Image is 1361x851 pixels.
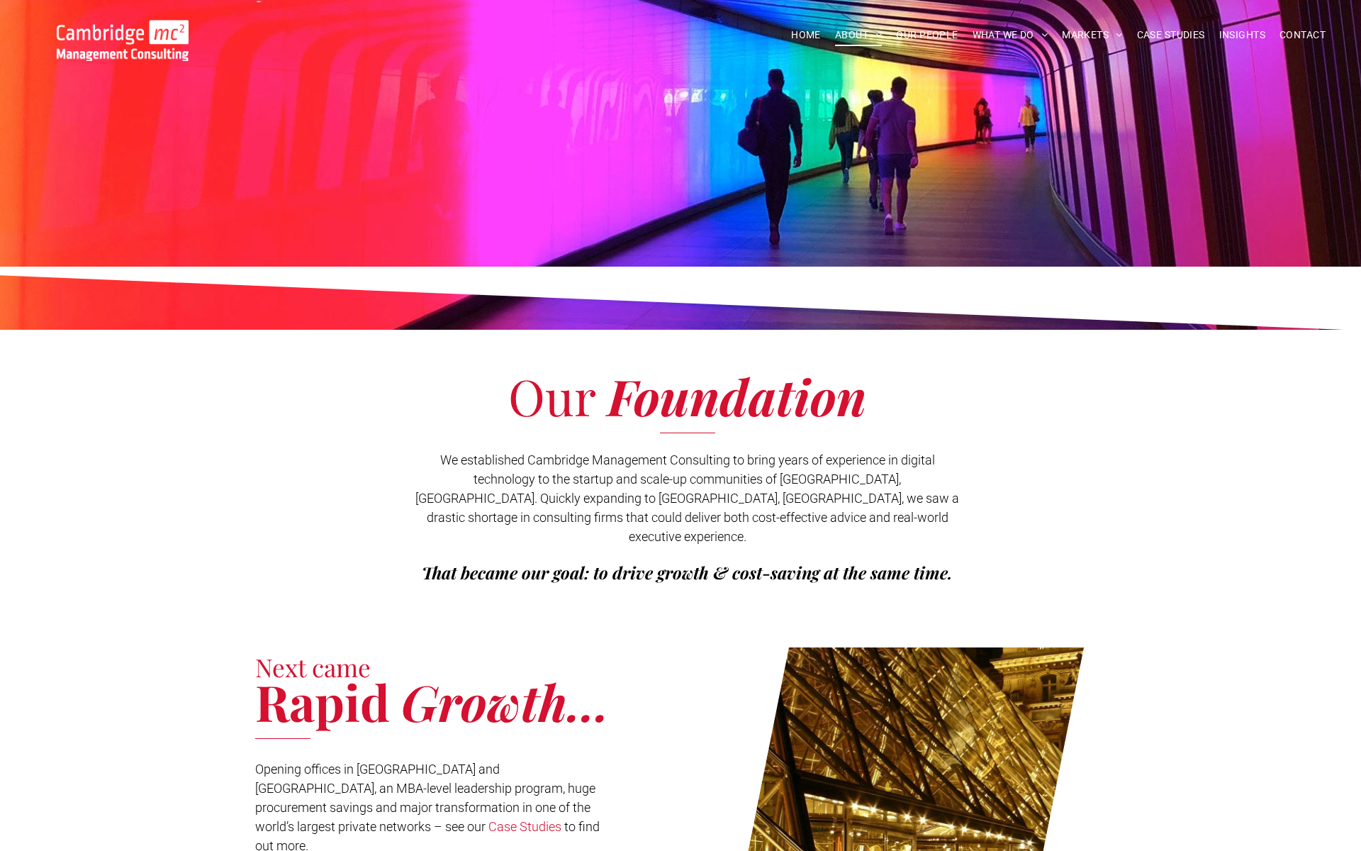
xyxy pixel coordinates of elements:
span: Growth... [401,668,610,735]
span: Our [508,362,595,429]
a: WHAT WE DO [965,24,1055,46]
a: CONTACT [1272,24,1333,46]
a: ABOUT [828,24,890,46]
a: MARKETS [1055,24,1129,46]
a: Case Studies [488,819,561,834]
span: Next came [255,650,371,684]
a: INSIGHTS [1212,24,1272,46]
img: Go to Homepage [57,20,189,61]
span: Opening offices in [GEOGRAPHIC_DATA] and [GEOGRAPHIC_DATA], an MBA-level leadership program, huge... [255,762,595,834]
span: Rapid [255,668,390,735]
a: OUR PEOPLE [889,24,965,46]
span: We established Cambridge Management Consulting to bring years of experience in digital technology... [415,452,959,544]
span: That became our goal: to drive growth & cost-saving at the same time. [422,561,953,584]
span: Foundation [607,362,866,429]
a: HOME [784,24,828,46]
a: CASE STUDIES [1130,24,1212,46]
